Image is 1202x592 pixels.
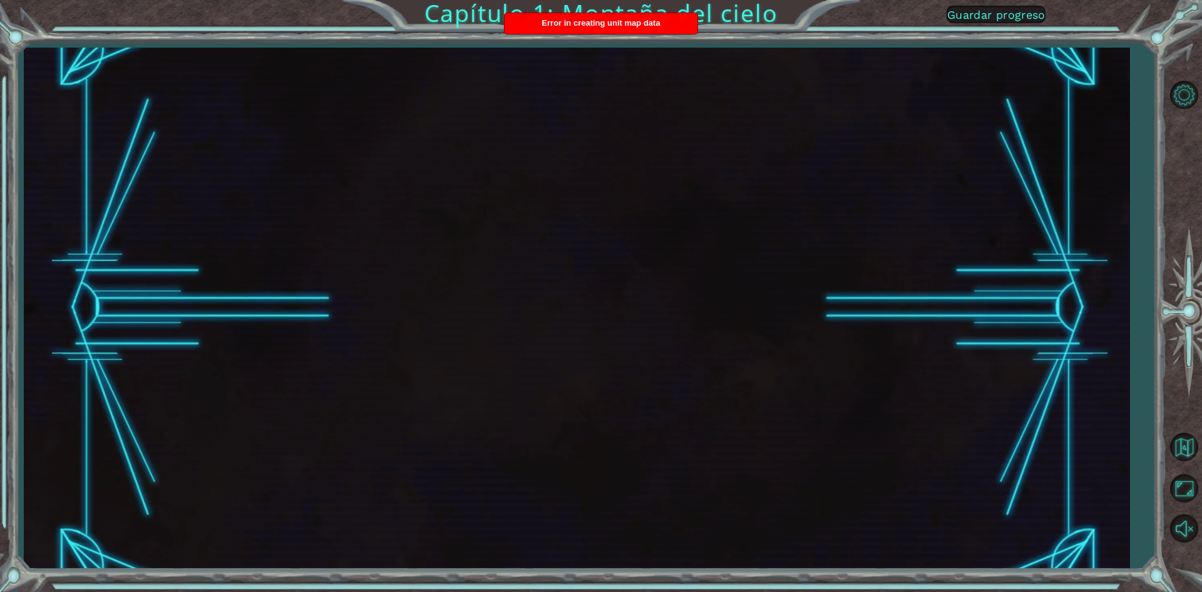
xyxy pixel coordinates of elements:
[1166,429,1202,465] button: Volver al mapa
[947,8,1045,21] span: Guardar progreso
[1166,470,1202,507] button: Maximizar navegador
[1166,77,1202,113] button: Opciones de nivel
[1166,427,1202,469] a: Volver al mapa
[947,6,1045,23] button: Guardar progreso
[542,18,660,28] span: Error in creating unit map data
[1166,511,1202,547] button: Sonido encendido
